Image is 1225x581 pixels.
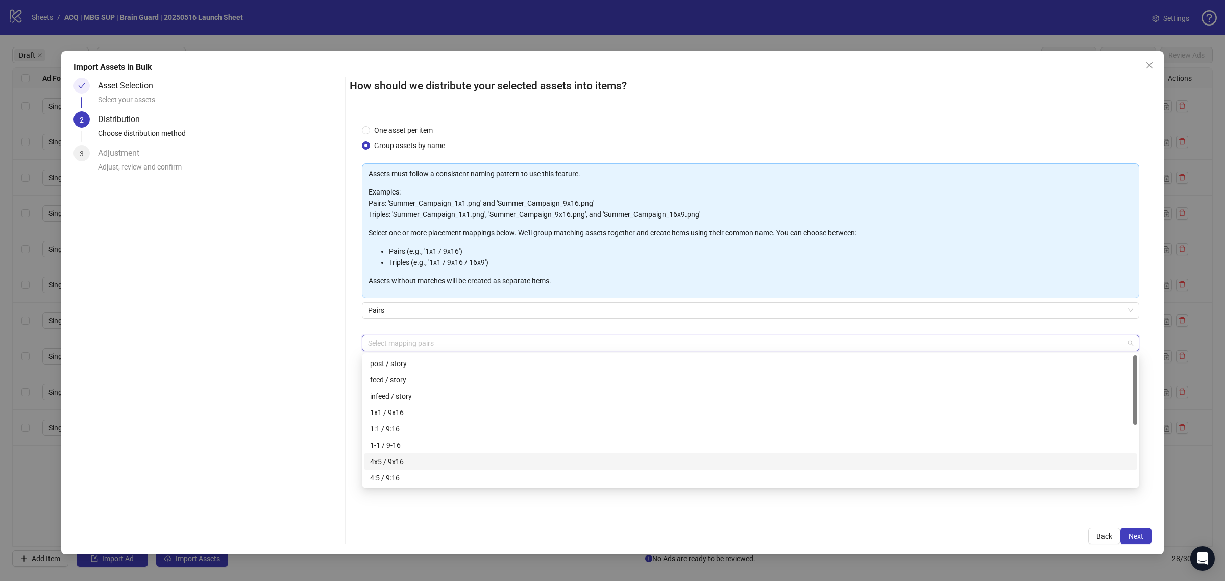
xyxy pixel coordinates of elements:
[1145,61,1154,69] span: close
[78,82,85,89] span: check
[370,407,1131,418] div: 1x1 / 9x16
[370,391,1131,402] div: infeed / story
[364,421,1137,437] div: 1:1 / 9:16
[73,61,1151,74] div: Import Assets in Bulk
[364,404,1137,421] div: 1x1 / 9x16
[1096,532,1112,540] span: Back
[1088,528,1120,544] button: Back
[364,437,1137,453] div: 1-1 / 9-16
[370,472,1131,483] div: 4:5 / 9:16
[368,303,1133,318] span: Pairs
[369,186,1133,220] p: Examples: Pairs: 'Summer_Campaign_1x1.png' and 'Summer_Campaign_9x16.png' Triples: 'Summer_Campai...
[370,440,1131,451] div: 1-1 / 9-16
[1190,546,1215,571] div: Open Intercom Messenger
[364,453,1137,470] div: 4x5 / 9x16
[370,423,1131,434] div: 1:1 / 9:16
[98,145,148,161] div: Adjustment
[389,257,1133,268] li: Triples (e.g., '1x1 / 9x16 / 16x9')
[98,128,341,145] div: Choose distribution method
[370,358,1131,369] div: post / story
[80,116,84,124] span: 2
[370,125,437,136] span: One asset per item
[364,470,1137,486] div: 4:5 / 9:16
[364,388,1137,404] div: infeed / story
[98,78,161,94] div: Asset Selection
[98,94,341,111] div: Select your assets
[350,78,1151,94] h2: How should we distribute your selected assets into items?
[370,374,1131,385] div: feed / story
[369,168,1133,179] p: Assets must follow a consistent naming pattern to use this feature.
[370,456,1131,467] div: 4x5 / 9x16
[364,372,1137,388] div: feed / story
[370,140,449,151] span: Group assets by name
[1141,57,1158,74] button: Close
[80,150,84,158] span: 3
[98,111,148,128] div: Distribution
[1129,532,1143,540] span: Next
[364,355,1137,372] div: post / story
[369,227,1133,238] p: Select one or more placement mappings below. We'll group matching assets together and create item...
[389,246,1133,257] li: Pairs (e.g., '1x1 / 9x16')
[98,161,341,179] div: Adjust, review and confirm
[369,275,1133,286] p: Assets without matches will be created as separate items.
[1120,528,1151,544] button: Next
